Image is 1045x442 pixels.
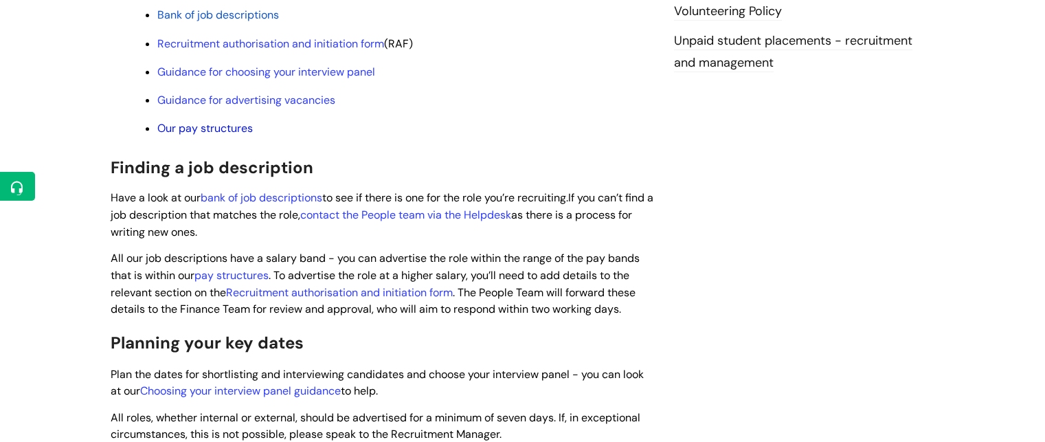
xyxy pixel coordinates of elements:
a: pay structures [194,268,269,283]
span: Plan the dates for shortlisting and interviewing candidates and choose your interview panel - you... [111,367,644,399]
span: All our job descriptions have a salary band - you can advertise the role within the range of the ... [111,251,640,316]
a: contact the People team via the Helpdesk [300,208,511,222]
a: Recruitment authorisation and initiation form [157,36,384,51]
a: Volunteering Policy [674,3,782,21]
span: Planning your key dates [111,332,304,353]
span: If you can’t find a job description that matches the role, as there is a process for writing new ... [111,190,653,239]
span: Finding a job description [111,157,313,178]
a: Recruitment authorisation and initiation form [226,285,453,300]
span: Have a look at our to see if there is one for the role you’re recruiting. [111,190,568,205]
p: (RAF) [157,36,653,52]
a: Guidance for advertising vacancies [157,93,335,107]
a: Guidance for choosing your interview panel [157,65,375,79]
a: Bank of job descriptions [157,8,279,22]
a: Our pay structures [157,121,253,135]
span: All roles, whether internal or external, should be advertised for a minimum of seven days. If, in... [111,410,640,442]
a: Unpaid student placements - recruitment and management [674,32,912,72]
a: bank of job descriptions [201,190,322,205]
a: Choosing your interview panel guidance [140,384,341,398]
